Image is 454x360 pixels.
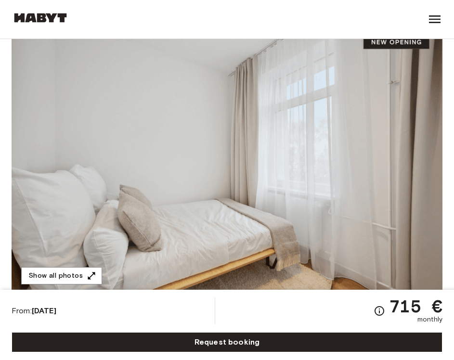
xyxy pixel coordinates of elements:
span: From: [12,306,56,316]
span: 715 € [389,297,442,315]
button: Show all photos [21,267,102,285]
svg: Check cost overview for full price breakdown. Please note that discounts apply to new joiners onl... [374,305,385,317]
b: [DATE] [32,306,56,315]
a: Request booking [12,332,442,352]
img: Habyt [12,13,69,23]
img: Marketing picture of unit DE-01-477-056-04 [12,38,442,294]
span: monthly [417,315,442,324]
